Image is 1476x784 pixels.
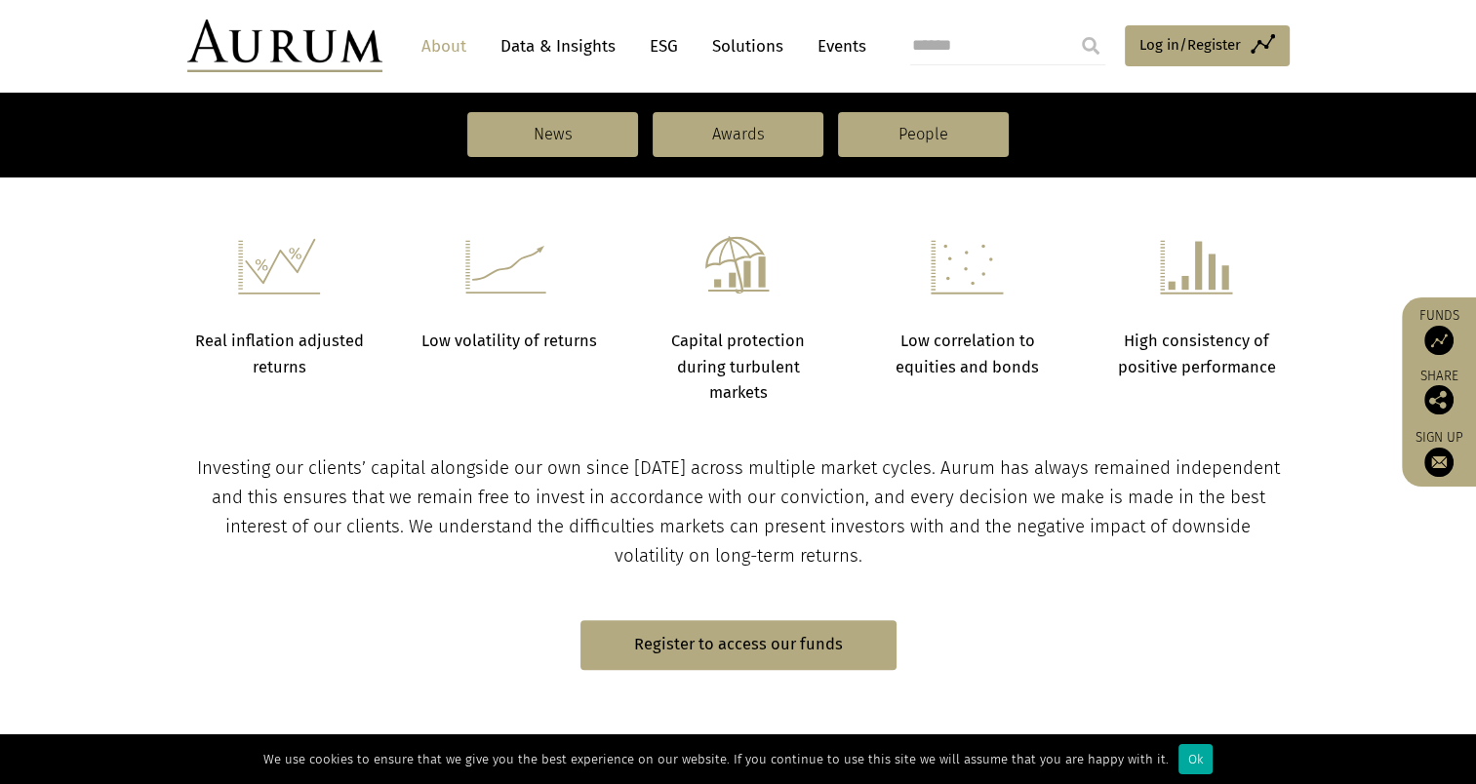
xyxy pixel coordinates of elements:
a: Log in/Register [1125,25,1290,66]
a: Solutions [702,28,793,64]
a: Events [808,28,866,64]
a: Awards [653,112,823,157]
div: Share [1412,370,1466,414]
img: Access Funds [1424,326,1454,355]
strong: Low volatility of returns [420,332,596,350]
a: Register to access our funds [580,620,897,670]
a: ESG [640,28,688,64]
a: Data & Insights [491,28,625,64]
input: Submit [1071,26,1110,65]
strong: High consistency of positive performance [1118,332,1276,375]
strong: Real inflation adjusted returns [195,332,364,375]
div: Ok [1178,744,1213,774]
a: Sign up [1412,429,1466,477]
span: Log in/Register [1139,33,1241,57]
img: Share this post [1424,385,1454,414]
strong: Low correlation to equities and bonds [896,332,1039,375]
img: Aurum [187,20,382,72]
span: Investing our clients’ capital alongside our own since [DATE] across multiple market cycles. Auru... [197,457,1280,567]
span: We have delivered results to clients with five clear investment needs. [459,161,1018,182]
a: People [838,112,1009,157]
strong: Capital protection during turbulent markets [671,332,805,402]
a: News [467,112,638,157]
img: Sign up to our newsletter [1424,448,1454,477]
a: About [412,28,476,64]
a: Funds [1412,307,1466,355]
